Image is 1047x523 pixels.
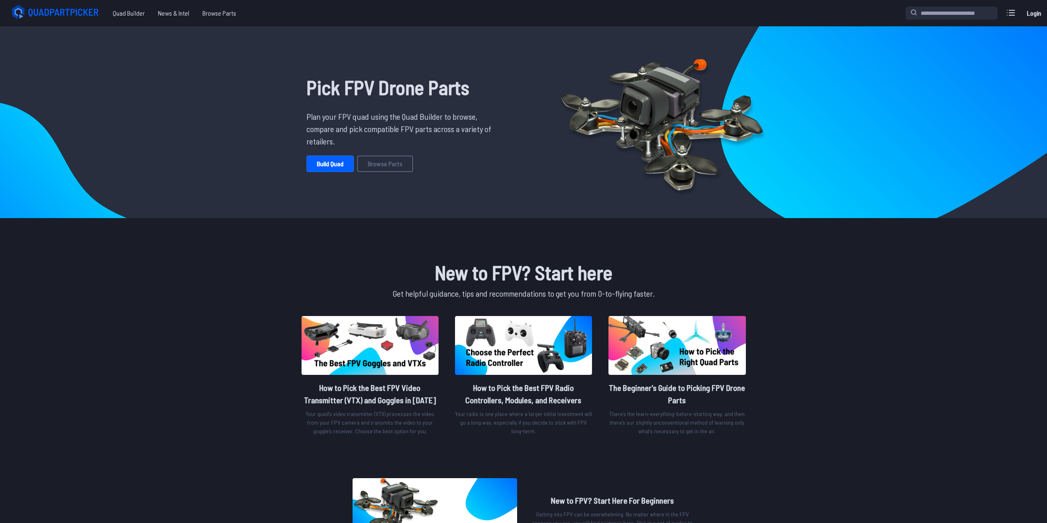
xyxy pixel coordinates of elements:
[530,494,695,507] h2: New to FPV? Start Here For Beginners
[196,5,243,21] a: Browse Parts
[357,156,413,172] a: Browse Parts
[608,381,745,406] h2: The Beginner's Guide to Picking FPV Drone Parts
[543,40,780,205] img: Quadcopter
[306,72,497,102] h1: Pick FPV Drone Parts
[306,110,497,147] p: Plan your FPV quad using the Quad Builder to browse, compare and pick compatible FPV parts across...
[300,258,748,287] h1: New to FPV? Start here
[302,316,439,375] img: image of post
[455,316,592,375] img: image of post
[1024,5,1044,21] a: Login
[455,381,592,406] h2: How to Pick the Best FPV Radio Controllers, Modules, and Receivers
[455,409,592,435] p: Your radio is one place where a larger initial investment will go a long way, especially if you d...
[608,316,745,375] img: image of post
[608,316,745,439] a: image of postThe Beginner's Guide to Picking FPV Drone PartsThere’s the learn-everything-before-s...
[608,409,745,435] p: There’s the learn-everything-before-starting way, and then there’s our slightly unconventional me...
[302,381,439,406] h2: How to Pick the Best FPV Video Transmitter (VTX) and Goggles in [DATE]
[455,316,592,439] a: image of postHow to Pick the Best FPV Radio Controllers, Modules, and ReceiversYour radio is one ...
[300,287,748,300] p: Get helpful guidance, tips and recommendations to get you from 0-to-flying faster.
[302,409,439,435] p: Your quad’s video transmitter (VTX) processes the video from your FPV camera and transmits the vi...
[306,156,354,172] a: Build Quad
[151,5,196,21] a: News & Intel
[302,316,439,439] a: image of postHow to Pick the Best FPV Video Transmitter (VTX) and Goggles in [DATE]Your quad’s vi...
[106,5,151,21] a: Quad Builder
